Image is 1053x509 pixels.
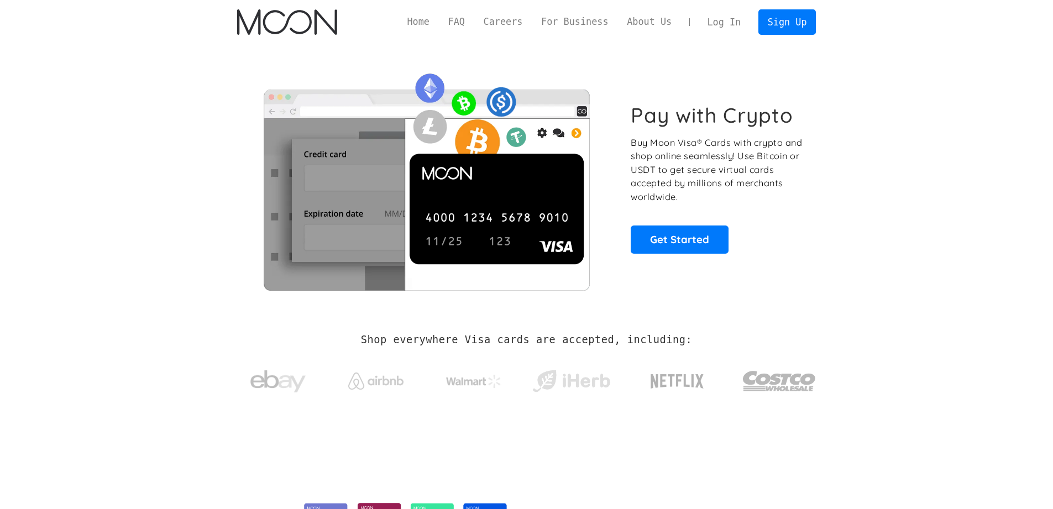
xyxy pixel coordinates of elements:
[361,334,692,346] h2: Shop everywhere Visa cards are accepted, including:
[474,15,532,29] a: Careers
[742,349,816,407] a: Costco
[237,66,616,290] img: Moon Cards let you spend your crypto anywhere Visa is accepted.
[237,353,319,405] a: ebay
[398,15,439,29] a: Home
[758,9,816,34] a: Sign Up
[617,15,681,29] a: About Us
[237,9,337,35] a: home
[348,372,404,390] img: Airbnb
[631,136,804,204] p: Buy Moon Visa® Cards with crypto and shop online seamlessly! Use Bitcoin or USDT to get secure vi...
[530,367,612,396] img: iHerb
[649,368,705,395] img: Netflix
[628,356,727,401] a: Netflix
[631,103,793,128] h1: Pay with Crypto
[446,375,501,388] img: Walmart
[631,225,729,253] a: Get Started
[698,10,750,34] a: Log In
[439,15,474,29] a: FAQ
[334,361,417,395] a: Airbnb
[432,364,515,393] a: Walmart
[237,9,337,35] img: Moon Logo
[530,356,612,401] a: iHerb
[532,15,617,29] a: For Business
[250,364,306,399] img: ebay
[742,360,816,402] img: Costco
